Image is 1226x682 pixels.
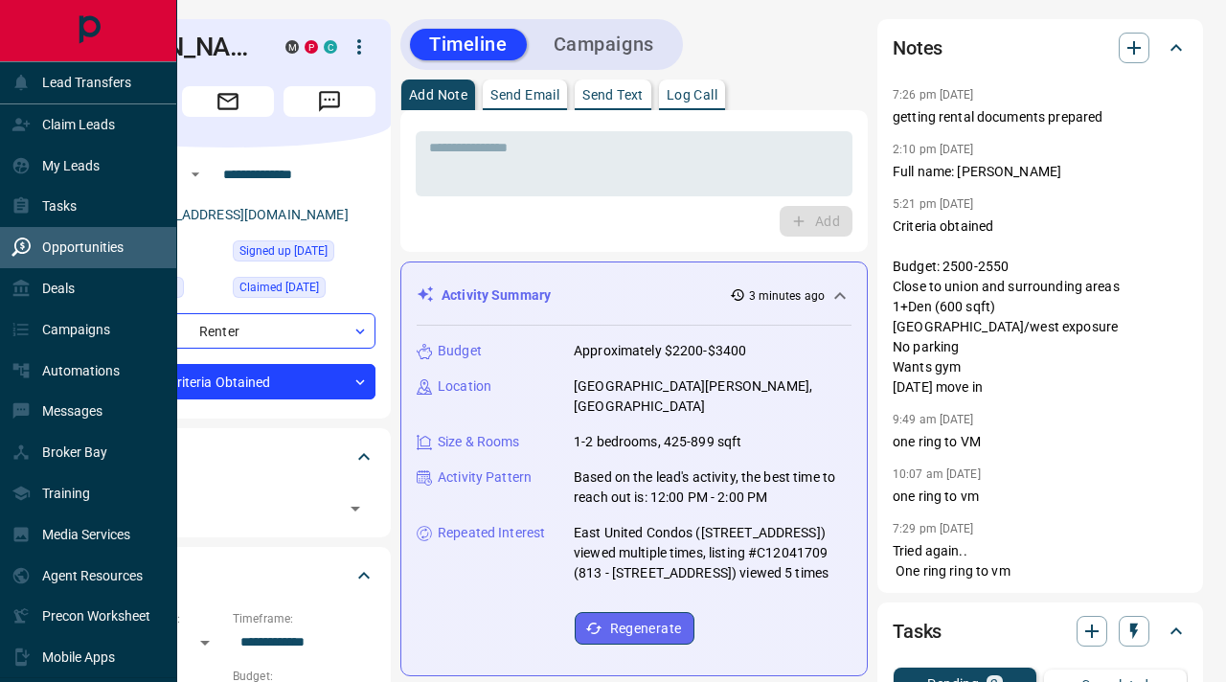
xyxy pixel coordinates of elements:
[575,612,694,645] button: Regenerate
[893,487,1188,507] p: one ring to vm
[893,197,974,211] p: 5:21 pm [DATE]
[324,40,337,54] div: condos.ca
[239,278,319,297] span: Claimed [DATE]
[582,88,644,102] p: Send Text
[893,608,1188,654] div: Tasks
[893,413,974,426] p: 9:49 am [DATE]
[893,88,974,102] p: 7:26 pm [DATE]
[667,88,717,102] p: Log Call
[438,523,545,543] p: Repeated Interest
[893,143,974,156] p: 2:10 pm [DATE]
[893,33,942,63] h2: Notes
[233,610,375,627] p: Timeframe:
[574,376,851,417] p: [GEOGRAPHIC_DATA][PERSON_NAME], [GEOGRAPHIC_DATA]
[80,434,375,480] div: Tags
[749,287,825,305] p: 3 minutes ago
[305,40,318,54] div: property.ca
[438,432,520,452] p: Size & Rooms
[490,88,559,102] p: Send Email
[80,364,375,399] div: Criteria Obtained
[285,40,299,54] div: mrloft.ca
[893,162,1188,182] p: Full name: [PERSON_NAME]
[233,277,375,304] div: Wed Jul 24 2024
[184,163,207,186] button: Open
[574,523,851,583] p: East United Condos ([STREET_ADDRESS]) viewed multiple times, listing #C12041709 (813 - [STREET_AD...
[893,616,942,647] h2: Tasks
[409,88,467,102] p: Add Note
[574,467,851,508] p: Based on the lead's activity, the best time to reach out is: 12:00 PM - 2:00 PM
[284,86,375,117] span: Message
[574,432,741,452] p: 1-2 bedrooms, 425-899 sqft
[534,29,673,60] button: Campaigns
[438,376,491,397] p: Location
[239,241,328,261] span: Signed up [DATE]
[442,285,551,306] p: Activity Summary
[893,541,1188,581] p: Tried again.. One ring ring to vm
[893,25,1188,71] div: Notes
[893,107,1188,127] p: getting rental documents prepared
[438,341,482,361] p: Budget
[438,467,532,488] p: Activity Pattern
[574,341,746,361] p: Approximately $2200-$3400
[233,240,375,267] div: Mon Nov 14 2022
[417,278,851,313] div: Activity Summary3 minutes ago
[182,86,274,117] span: Email
[893,467,981,481] p: 10:07 am [DATE]
[893,216,1188,398] p: Criteria obtained Budget: 2500-2550 Close to union and surrounding areas 1+Den (600 sqft) [GEOGRA...
[80,553,375,599] div: Criteria
[132,207,349,222] a: [EMAIL_ADDRESS][DOMAIN_NAME]
[893,432,1188,452] p: one ring to VM
[893,522,974,535] p: 7:29 pm [DATE]
[410,29,527,60] button: Timeline
[80,313,375,349] div: Renter
[342,495,369,522] button: Open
